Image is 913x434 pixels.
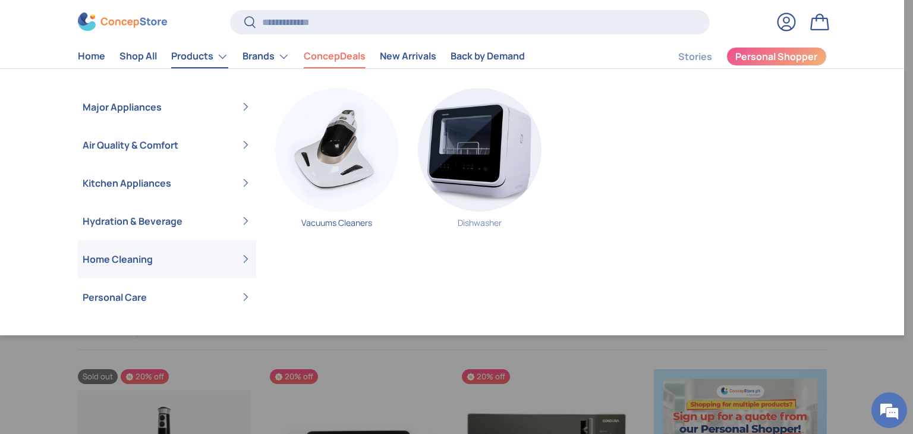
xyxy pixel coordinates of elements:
a: Back by Demand [451,45,525,68]
a: Stories [678,45,712,68]
span: We're online! [69,137,164,257]
summary: Products [164,45,235,68]
a: ConcepDeals [304,45,366,68]
a: Home [78,45,105,68]
summary: Brands [235,45,297,68]
a: Personal Shopper [726,47,827,66]
nav: Secondary [650,45,827,68]
div: Minimize live chat window [195,6,223,34]
img: ConcepStore [78,13,167,32]
textarea: Type your message and hit 'Enter' [6,300,226,341]
a: New Arrivals [380,45,436,68]
nav: Primary [78,45,525,68]
span: Personal Shopper [735,52,817,62]
a: Shop All [119,45,157,68]
div: Chat with us now [62,67,200,82]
